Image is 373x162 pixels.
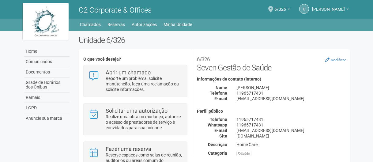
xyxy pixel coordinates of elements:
[208,142,227,147] strong: Descrição
[210,91,227,96] strong: Telefone
[106,76,183,92] p: Reporte um problema, solicite manutenção, faça uma reclamação ou solicite informações.
[106,114,183,130] p: Realize uma obra ou mudança, autorize o acesso de prestadores de serviço e convidados para sua un...
[208,151,227,156] strong: Categoria
[312,1,345,12] span: Beatriz
[106,107,168,114] strong: Solicitar uma autorização
[106,69,151,76] strong: Abrir um chamado
[80,20,101,29] a: Chamados
[24,57,70,67] a: Comunicados
[219,134,227,138] strong: Site
[214,96,227,101] strong: E-mail
[24,103,70,113] a: LGPD
[24,46,70,57] a: Home
[24,67,70,77] a: Documentos
[197,109,346,114] h4: Perfil público
[88,70,182,92] a: Abrir um chamado Reporte um problema, solicite manutenção, faça uma reclamação ou solicite inform...
[232,85,350,90] div: [PERSON_NAME]
[106,146,151,152] strong: Fazer uma reserva
[83,57,187,62] h4: O que você deseja?
[210,117,227,122] strong: Telefone
[232,122,350,128] div: 11965717431
[132,20,157,29] a: Autorizações
[24,113,70,123] a: Anuncie sua marca
[197,56,210,62] small: 6/326
[274,1,286,12] span: 6/326
[24,92,70,103] a: Ramais
[197,54,346,72] h2: Seven Gestão de Saúde
[232,117,350,122] div: 11965717431
[232,133,350,139] div: [DOMAIN_NAME]
[312,8,349,13] a: [PERSON_NAME]
[208,122,227,127] strong: Whatsapp
[232,90,350,96] div: 11965717431
[232,128,350,133] div: [EMAIL_ADDRESS][DOMAIN_NAME]
[216,85,227,90] strong: Nome
[232,96,350,101] div: [EMAIL_ADDRESS][DOMAIN_NAME]
[330,58,346,62] small: Modificar
[274,8,290,13] a: 6/326
[232,142,350,147] div: Home Care
[214,128,227,133] strong: E-mail
[164,20,192,29] a: Minha Unidade
[197,77,346,81] h4: Informações de contato (interno)
[79,6,152,14] span: O2 Corporate & Offices
[79,36,350,45] h2: Unidade 6/326
[23,3,69,40] img: logo.jpg
[107,20,125,29] a: Reservas
[299,4,309,14] a: B
[236,151,251,156] div: Saúde
[88,108,182,130] a: Solicitar uma autorização Realize uma obra ou mudança, autorize o acesso de prestadores de serviç...
[24,77,70,92] a: Grade de Horários dos Ônibus
[325,57,346,62] a: Modificar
